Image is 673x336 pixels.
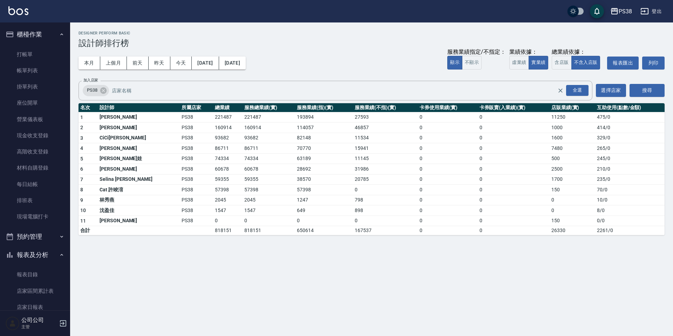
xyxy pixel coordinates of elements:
button: 今天 [170,57,192,70]
img: Logo [8,6,28,15]
th: 服務業績(不指)(實) [353,103,418,112]
td: 160914 [243,123,295,133]
span: 8 [80,187,83,192]
td: [PERSON_NAME] [98,143,180,154]
td: 11145 [353,153,418,164]
td: 1600 [550,133,595,143]
td: 57398 [213,185,243,195]
td: 0 [353,216,418,226]
td: 0 [418,216,478,226]
span: 11 [80,218,86,224]
div: 全選 [566,85,589,96]
button: 不顯示 [462,56,482,70]
img: Person [6,316,20,330]
a: 每日結帳 [3,176,67,192]
td: PS38 [180,174,213,185]
td: PS38 [180,195,213,205]
td: PS38 [180,185,213,195]
th: 互助使用(點數/金額) [595,103,665,112]
td: 0 [418,133,478,143]
span: 4 [80,145,83,151]
a: 現場電腦打卡 [3,209,67,225]
td: 0 [478,216,550,226]
td: 1547 [243,205,295,216]
td: Cat 許竣淯 [98,185,180,195]
button: Clear [556,86,565,95]
td: 1700 [550,174,595,185]
button: 昨天 [149,57,170,70]
button: 選擇店家 [596,84,626,97]
td: 7480 [550,143,595,154]
td: 63189 [295,153,353,164]
td: 245 / 0 [595,153,665,164]
a: 掛單列表 [3,79,67,95]
td: 60678 [243,164,295,174]
span: 3 [80,135,83,141]
td: 26330 [550,226,595,235]
a: 帳單列表 [3,62,67,79]
td: 59355 [213,174,243,185]
td: 70 / 0 [595,185,665,195]
td: 2500 [550,164,595,174]
td: 74334 [213,153,243,164]
span: 9 [80,197,83,203]
td: 0 [418,226,478,235]
button: PS38 [607,4,635,19]
a: 排班表 [3,192,67,209]
td: [PERSON_NAME] [98,112,180,123]
td: [PERSON_NAME] [98,123,180,133]
td: [PERSON_NAME] [98,216,180,226]
td: 合計 [79,226,98,235]
td: 林秀燕 [98,195,180,205]
td: 0 [478,133,550,143]
td: 28692 [295,164,353,174]
button: 報表匯出 [607,57,639,70]
a: 報表目錄 [3,266,67,283]
a: 高階收支登錄 [3,144,67,160]
th: 服務業績(指)(實) [295,103,353,112]
td: PS38 [180,143,213,154]
td: 0 [478,112,550,123]
td: 59355 [243,174,295,185]
td: 15941 [353,143,418,154]
td: 2261 / 0 [595,226,665,235]
td: 11250 [550,112,595,123]
td: 649 [295,205,353,216]
td: 0 [295,216,353,226]
button: 顯示 [447,56,462,70]
td: 0 [418,143,478,154]
td: PS38 [180,123,213,133]
div: 服務業績指定/不指定： [447,48,506,56]
td: 221487 [213,112,243,123]
td: 46857 [353,123,418,133]
a: 打帳單 [3,46,67,62]
td: 31986 [353,164,418,174]
td: 0 [478,164,550,174]
td: 818151 [243,226,295,235]
td: 0 [213,216,243,226]
button: 預約管理 [3,228,67,246]
a: 現金收支登錄 [3,127,67,144]
td: 27593 [353,112,418,123]
td: 0 [478,143,550,154]
td: [PERSON_NAME]娃 [98,153,180,164]
td: 0 [478,226,550,235]
div: 總業績依據： [552,48,604,56]
a: 座位開單 [3,95,67,111]
div: PS38 [83,85,109,96]
th: 所屬店家 [180,103,213,112]
td: 329 / 0 [595,133,665,143]
td: 193894 [295,112,353,123]
button: 搜尋 [630,84,665,97]
td: 60678 [213,164,243,174]
a: 店家日報表 [3,299,67,315]
td: 0 [418,174,478,185]
td: 0 [478,195,550,205]
a: 材料自購登錄 [3,160,67,176]
span: 1 [80,114,83,120]
td: 1000 [550,123,595,133]
span: 5 [80,156,83,162]
button: 登出 [638,5,665,18]
td: 20785 [353,174,418,185]
th: 卡券販賣(入業績)(實) [478,103,550,112]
